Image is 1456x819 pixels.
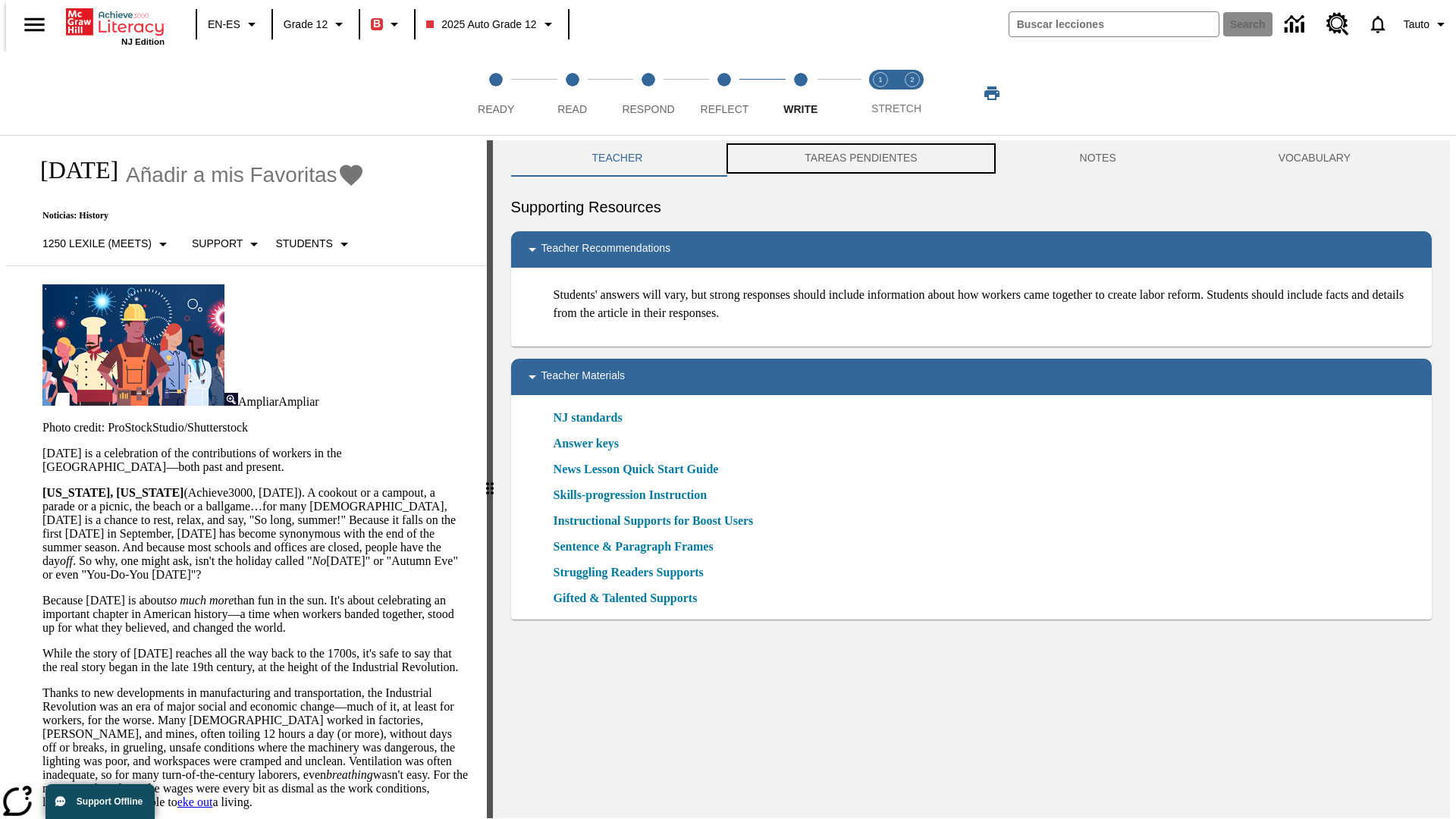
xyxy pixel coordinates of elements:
button: Stretch Read step 1 of 2 [858,52,902,135]
p: Teacher Materials [541,368,626,386]
button: Write step 5 of 5 [757,52,845,135]
p: Noticias: History [24,210,365,221]
a: Sentence & Paragraph Frames, Se abrirá en una nueva ventana o pestaña [554,538,714,556]
button: Imprimir [968,80,1016,107]
em: off [60,554,73,567]
span: Respond [622,103,674,115]
a: Struggling Readers Supports [554,563,713,582]
p: Photo credit: ProStockStudio/Shutterstock [42,421,469,435]
button: TAREAS PENDIENTES [723,140,998,177]
p: Students' answers will vary, but strong responses should include information about how workers ca... [554,286,1420,322]
em: No [312,554,326,567]
span: Read [557,103,587,115]
em: so much more [166,594,234,607]
p: (Achieve3000, [DATE]). A cookout or a campout, a parade or a picnic, the beach or a ballgame…for ... [42,486,469,582]
a: Notificaciones [1358,5,1398,44]
a: Answer keys, Se abrirá en una nueva ventana o pestaña [554,435,619,453]
a: Skills-progression Instruction, Se abrirá en una nueva ventana o pestaña [554,486,708,504]
div: Instructional Panel Tabs [511,140,1432,177]
button: Ready step 1 of 5 [452,52,540,135]
p: [DATE] is a celebration of the contributions of workers in the [GEOGRAPHIC_DATA]—both past and pr... [42,447,469,474]
span: Ampliar [278,395,318,408]
span: Grade 12 [284,17,328,33]
button: Stretch Respond step 2 of 2 [890,52,934,135]
button: Teacher [511,140,724,177]
a: Gifted & Talented Supports [554,589,707,607]
button: Language: EN-ES, Selecciona un idioma [202,11,267,38]
p: Because [DATE] is about than fun in the sun. It's about celebrating an important chapter in Ameri... [42,594,469,635]
span: Support Offline [77,796,143,807]
button: Read step 2 of 5 [528,52,616,135]
p: Support [192,236,243,252]
button: Abrir el menú lateral [12,2,57,47]
button: VOCABULARY [1197,140,1432,177]
p: 1250 Lexile (Meets) [42,236,152,252]
button: Tipo de apoyo, Support [186,231,269,258]
span: Añadir a mis Favoritas [126,163,337,187]
span: Write [783,103,817,115]
button: Class: 2025 Auto Grade 12, Selecciona una clase [420,11,563,38]
h1: [DATE] [24,156,118,184]
em: breathing [326,768,373,781]
span: Tauto [1404,17,1429,33]
p: Teacher Recommendations [541,240,670,259]
button: Perfil/Configuración [1398,11,1456,38]
div: reading [6,140,487,811]
a: NJ standards [554,409,632,427]
span: STRETCH [871,102,921,115]
text: 2 [910,76,914,83]
p: While the story of [DATE] reaches all the way back to the 1700s, it's safe to say that the real s... [42,647,469,674]
a: eke out [177,795,213,808]
button: NOTES [999,140,1197,177]
img: A banner with a blue background shows an illustrated row of diverse men and women dressed in clot... [42,284,224,406]
p: Thanks to new developments in manufacturing and transportation, the Industrial Revolution was an ... [42,686,469,809]
strong: [US_STATE], [US_STATE] [42,486,184,499]
div: Teacher Recommendations [511,231,1432,268]
h6: Supporting Resources [511,195,1432,219]
button: Seleccionar estudiante [269,231,359,258]
p: Students [275,236,332,252]
span: NJ Edition [121,37,165,46]
span: Ready [478,103,514,115]
div: Pulsa la tecla de intro o la barra espaciadora y luego presiona las flechas de derecha e izquierd... [487,140,493,818]
button: Grado: Grade 12, Elige un grado [278,11,354,38]
img: Ampliar [224,393,238,406]
button: Support Offline [45,784,155,819]
button: Boost El color de la clase es rojo. Cambiar el color de la clase. [365,11,409,38]
a: News Lesson Quick Start Guide, Se abrirá en una nueva ventana o pestaña [554,460,719,479]
span: Reflect [701,103,749,115]
button: Reflect step 4 of 5 [680,52,768,135]
a: Centro de recursos, Se abrirá en una pestaña nueva. [1317,4,1358,45]
span: Ampliar [238,395,278,408]
div: Teacher Materials [511,359,1432,395]
span: 2025 Auto Grade 12 [426,17,536,33]
button: Seleccione Lexile, 1250 Lexile (Meets) [36,231,178,258]
input: search field [1009,12,1219,36]
text: 1 [878,76,882,83]
span: EN-ES [208,17,240,33]
a: Instructional Supports for Boost Users, Se abrirá en una nueva ventana o pestaña [554,512,754,530]
a: Centro de información [1276,4,1317,45]
button: Respond step 3 of 5 [604,52,692,135]
div: activity [493,140,1450,818]
button: Añadir a mis Favoritas - Día del Trabajo [126,162,365,188]
div: Portada [66,5,165,46]
span: B [373,14,381,33]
